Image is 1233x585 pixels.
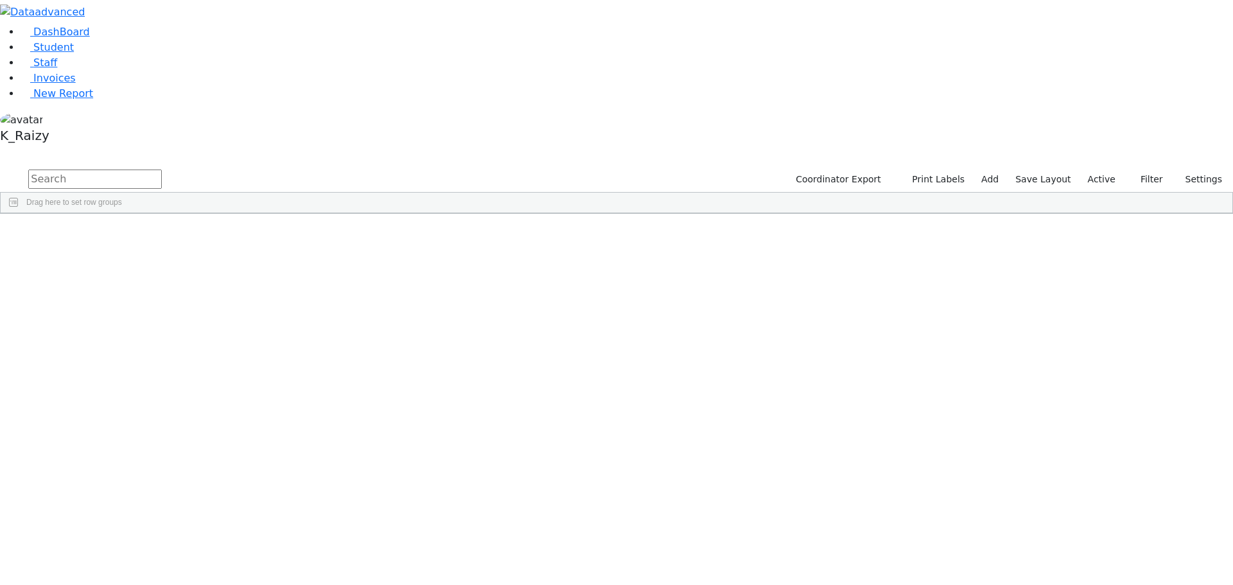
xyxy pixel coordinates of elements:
[21,87,93,100] a: New Report
[33,87,93,100] span: New Report
[21,41,74,53] a: Student
[897,170,970,189] button: Print Labels
[21,26,90,38] a: DashBoard
[26,198,122,207] span: Drag here to set row groups
[28,170,162,189] input: Search
[1124,170,1169,189] button: Filter
[975,170,1004,189] a: Add
[33,26,90,38] span: DashBoard
[1082,170,1121,189] label: Active
[21,72,76,84] a: Invoices
[1169,170,1228,189] button: Settings
[1010,170,1076,189] button: Save Layout
[33,41,74,53] span: Student
[21,57,57,69] a: Staff
[787,170,887,189] button: Coordinator Export
[33,57,57,69] span: Staff
[33,72,76,84] span: Invoices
